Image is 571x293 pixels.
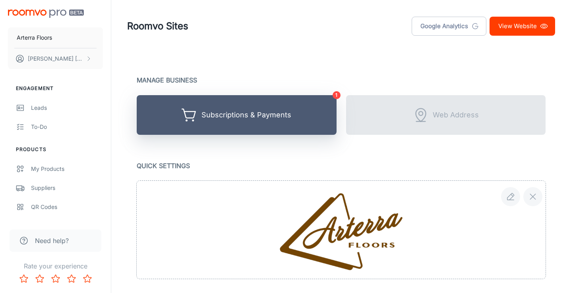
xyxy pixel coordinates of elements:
[31,184,103,192] div: Suppliers
[490,17,555,36] a: View Website
[31,123,103,131] div: To-do
[48,271,64,287] button: Rate 3 star
[272,184,410,276] img: file preview
[28,54,84,63] p: [PERSON_NAME] [PERSON_NAME]
[64,271,79,287] button: Rate 4 star
[346,95,546,135] div: Unlock with subscription
[412,17,486,36] a: Google Analytics tracking code can be added using the Custom Code feature on this page
[16,271,32,287] button: Rate 1 star
[17,33,52,42] p: Arterra Floors
[6,261,105,271] p: Rate your experience
[333,91,341,99] span: 1
[8,27,103,48] button: Arterra Floors
[79,271,95,287] button: Rate 5 star
[137,75,546,86] p: Manage Business
[8,48,103,69] button: [PERSON_NAME] [PERSON_NAME]
[35,236,69,245] span: Need help?
[127,19,188,33] h1: Roomvo Sites
[32,271,48,287] button: Rate 2 star
[201,109,291,121] div: Subscriptions & Payments
[31,203,103,211] div: QR Codes
[31,165,103,173] div: My Products
[8,10,84,18] img: Roomvo PRO Beta
[137,95,337,135] button: Subscriptions & Payments
[137,160,546,171] p: Quick Settings
[31,103,103,112] div: Leads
